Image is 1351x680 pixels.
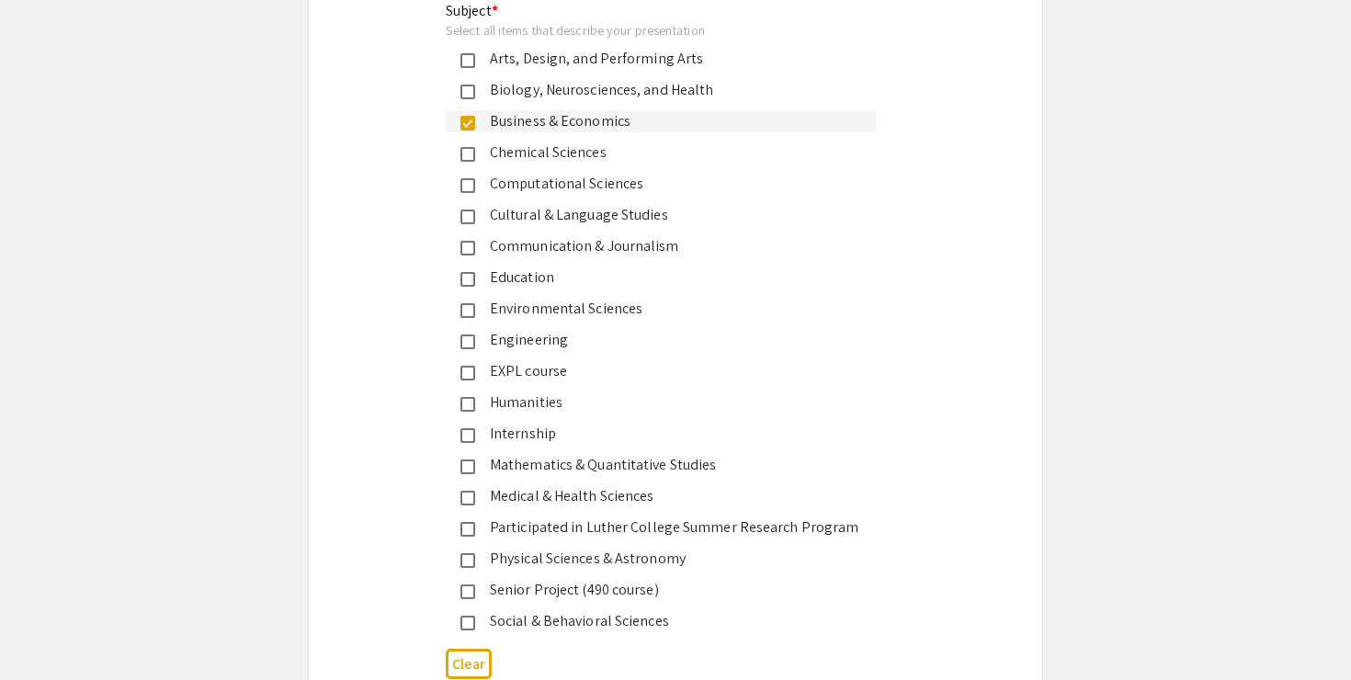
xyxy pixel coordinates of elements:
div: Education [475,266,861,289]
div: Chemical Sciences [475,142,861,164]
div: Business & Economics [475,110,861,132]
div: Communication & Journalism [475,235,861,257]
div: Senior Project (490 course) [475,579,861,601]
div: Environmental Sciences [475,298,861,320]
div: Humanities [475,391,861,414]
iframe: Chat [14,597,78,666]
mat-label: Subject [446,1,498,20]
button: Clear [446,649,492,679]
div: Cultural & Language Studies [475,204,861,226]
div: Arts, Design, and Performing Arts [475,48,861,70]
div: Medical & Health Sciences [475,485,861,507]
div: Internship [475,423,861,445]
div: Select all items that describe your presentation [446,22,876,39]
div: Social & Behavioral Sciences [475,610,861,632]
div: Participated in Luther College Summer Research Program [475,516,861,538]
div: Mathematics & Quantitative Studies [475,454,861,476]
div: Engineering [475,329,861,351]
div: EXPL course [475,360,861,382]
div: Physical Sciences & Astronomy [475,548,861,570]
div: Computational Sciences [475,173,861,195]
div: Biology, Neurosciences, and Health [475,79,861,101]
